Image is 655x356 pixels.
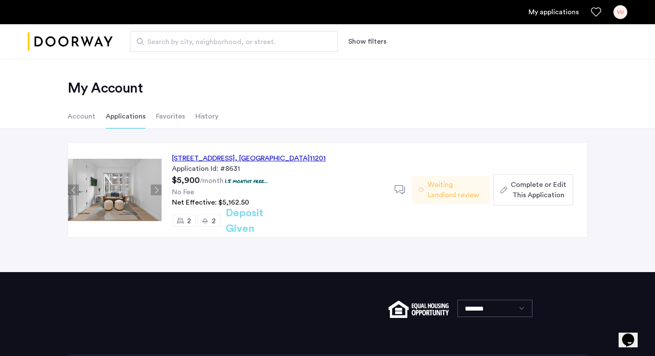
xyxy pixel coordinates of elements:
[511,180,566,200] span: Complete or Edit This Application
[172,189,194,196] span: No Fee
[130,31,338,52] input: Apartment Search
[28,26,113,58] a: Cazamio logo
[68,80,587,97] h2: My Account
[389,301,449,318] img: equal-housing.png
[106,104,146,128] li: Applications
[235,155,310,162] span: , [GEOGRAPHIC_DATA]
[613,5,627,19] div: VU
[226,205,295,237] h2: Deposit Given
[68,185,79,196] button: Previous apartment
[200,177,224,184] sub: /month
[195,104,218,128] li: History
[151,185,162,196] button: Next apartment
[68,159,162,221] img: Apartment photo
[156,104,185,128] li: Favorites
[619,321,646,347] iframe: chat widget
[28,26,113,58] img: logo
[457,300,532,317] select: Language select
[493,174,573,205] button: button
[172,199,249,206] span: Net Effective: $5,162.50
[529,7,579,17] a: My application
[172,153,326,164] div: [STREET_ADDRESS] 11201
[172,164,384,174] div: Application Id: #8631
[348,36,386,47] button: Show or hide filters
[172,176,200,185] span: $5,900
[428,180,483,200] span: Waiting Landlord review
[225,177,268,185] p: 1.5 months free...
[212,218,216,225] span: 2
[68,104,95,128] li: Account
[147,37,314,47] span: Search by city, neighborhood, or street.
[187,218,191,225] span: 2
[591,7,601,17] a: Favorites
